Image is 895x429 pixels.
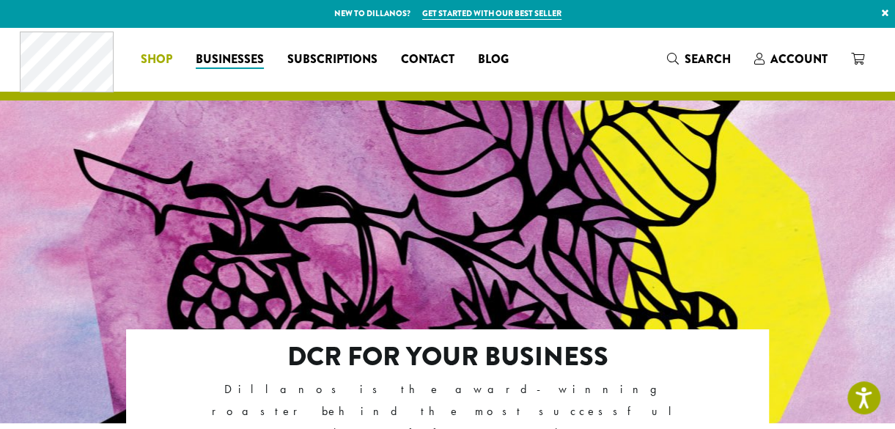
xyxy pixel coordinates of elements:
span: Search [685,51,731,67]
a: Get started with our best seller [422,7,561,20]
span: Contact [401,51,454,69]
span: Blog [478,51,509,69]
span: Account [770,51,828,67]
span: Businesses [196,51,264,69]
h2: DCR FOR YOUR BUSINESS [189,341,706,373]
a: Shop [129,48,184,71]
span: Subscriptions [287,51,377,69]
a: Search [655,47,743,71]
span: Shop [141,51,172,69]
